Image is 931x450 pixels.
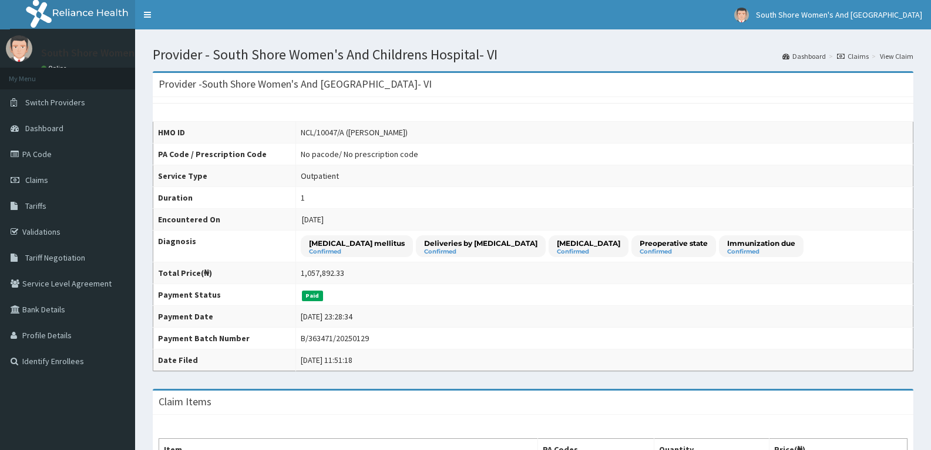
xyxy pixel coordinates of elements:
[25,175,48,185] span: Claims
[837,51,869,61] a: Claims
[301,148,418,160] div: No pacode / No prescription code
[153,47,913,62] h1: Provider - South Shore Women's And Childrens Hospital- VI
[301,311,352,322] div: [DATE] 23:28:34
[727,238,795,248] p: Immunization due
[153,165,296,187] th: Service Type
[153,144,296,165] th: PA Code / Prescription Code
[301,192,305,204] div: 1
[153,231,296,262] th: Diagnosis
[25,97,85,108] span: Switch Providers
[25,123,63,134] span: Dashboard
[153,284,296,306] th: Payment Status
[41,48,261,58] p: South Shore Women's And [GEOGRAPHIC_DATA]
[727,249,795,255] small: Confirmed
[302,214,324,225] span: [DATE]
[153,349,296,371] th: Date Filed
[782,51,826,61] a: Dashboard
[309,238,405,248] p: [MEDICAL_DATA] mellitus
[153,122,296,144] th: HMO ID
[159,396,211,407] h3: Claim Items
[301,354,352,366] div: [DATE] 11:51:18
[640,238,708,248] p: Preoperative state
[557,249,620,255] small: Confirmed
[309,249,405,255] small: Confirmed
[424,249,537,255] small: Confirmed
[25,252,85,263] span: Tariff Negotiation
[424,238,537,248] p: Deliveries by [MEDICAL_DATA]
[153,209,296,231] th: Encountered On
[301,126,408,138] div: NCL/10047/A ([PERSON_NAME])
[880,51,913,61] a: View Claim
[159,79,432,89] h3: Provider - South Shore Women's And [GEOGRAPHIC_DATA]- VI
[301,170,339,182] div: Outpatient
[301,267,344,279] div: 1,057,892.33
[6,35,32,62] img: User Image
[153,187,296,209] th: Duration
[301,332,369,344] div: B/363471/20250129
[41,64,69,72] a: Online
[756,9,922,20] span: South Shore Women's And [GEOGRAPHIC_DATA]
[153,306,296,328] th: Payment Date
[153,262,296,284] th: Total Price(₦)
[557,238,620,248] p: [MEDICAL_DATA]
[734,8,749,22] img: User Image
[302,291,323,301] span: Paid
[25,201,46,211] span: Tariffs
[640,249,708,255] small: Confirmed
[153,328,296,349] th: Payment Batch Number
